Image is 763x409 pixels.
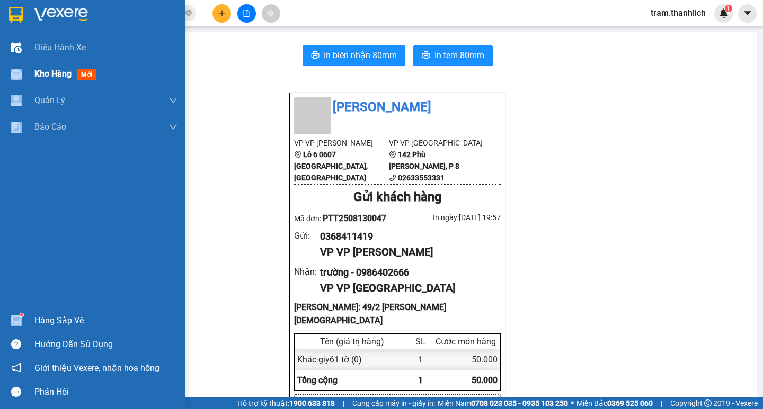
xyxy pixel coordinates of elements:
[410,349,431,370] div: 1
[320,229,492,244] div: 0368411419
[311,51,320,61] span: printer
[303,45,405,66] button: printerIn biên nhận 80mm
[725,5,732,12] sup: 1
[294,137,389,149] li: VP VP [PERSON_NAME]
[642,6,714,20] span: tram.thanhlich
[185,10,192,16] span: close-circle
[389,151,396,158] span: environment
[34,361,159,375] span: Giới thiệu Vexere, nhận hoa hồng
[294,212,397,225] div: Mã đơn:
[11,387,21,397] span: message
[294,150,368,182] b: Lô 6 0607 [GEOGRAPHIC_DATA], [GEOGRAPHIC_DATA]
[243,10,250,17] span: file-add
[352,397,435,409] span: Cung cấp máy in - giấy in:
[267,10,274,17] span: aim
[34,313,178,329] div: Hàng sắp về
[169,96,178,105] span: down
[237,397,335,409] span: Hỗ trợ kỹ thuật:
[661,397,662,409] span: |
[398,174,445,182] b: 02633553331
[422,51,430,61] span: printer
[11,69,22,80] img: warehouse-icon
[738,4,757,23] button: caret-down
[34,384,178,400] div: Phản hồi
[11,315,22,326] img: warehouse-icon
[289,399,335,407] strong: 1900 633 818
[34,94,65,107] span: Quản Lý
[61,44,140,56] text: PTT2508130047
[11,42,22,53] img: warehouse-icon
[34,69,72,79] span: Kho hàng
[389,150,459,170] b: 142 Phù [PERSON_NAME], P 8
[11,339,21,349] span: question-circle
[297,355,362,365] span: Khác - giy61 tờ (0)
[294,97,501,117] li: [PERSON_NAME]
[434,49,484,62] span: In tem 80mm
[413,45,493,66] button: printerIn tem 80mm
[571,401,574,405] span: ⚪️
[34,120,66,133] span: Báo cáo
[77,69,96,80] span: mới
[8,62,87,84] div: Gửi: VP [PERSON_NAME]
[324,49,397,62] span: In biên nhận 80mm
[11,95,22,106] img: warehouse-icon
[11,122,22,133] img: solution-icon
[472,375,498,385] span: 50.000
[297,337,407,347] div: Tên (giá trị hàng)
[320,280,492,296] div: VP VP [GEOGRAPHIC_DATA]
[323,213,386,223] span: PTT2508130047
[297,375,338,385] span: Tổng cộng
[294,229,320,242] div: Gửi :
[169,123,178,131] span: down
[397,212,501,223] div: In ngày: [DATE] 19:57
[320,244,492,260] div: VP VP [PERSON_NAME]
[438,397,568,409] span: Miền Nam
[389,137,484,149] li: VP VP [GEOGRAPHIC_DATA]
[607,399,653,407] strong: 0369 525 060
[185,8,192,19] span: close-circle
[212,4,231,23] button: plus
[294,151,301,158] span: environment
[294,187,501,207] div: Gửi khách hàng
[343,397,344,409] span: |
[237,4,256,23] button: file-add
[726,5,730,12] span: 1
[576,397,653,409] span: Miền Bắc
[413,337,428,347] div: SL
[11,363,21,373] span: notification
[389,174,396,181] span: phone
[93,62,193,84] div: Nhận: VP [GEOGRAPHIC_DATA]
[719,8,729,18] img: icon-new-feature
[9,7,23,23] img: logo-vxr
[743,8,752,18] span: caret-down
[294,301,501,327] div: [PERSON_NAME]: 49/2 [PERSON_NAME][DEMOGRAPHIC_DATA]
[320,265,492,280] div: trường - 0986402666
[20,313,23,316] sup: 1
[704,399,712,407] span: copyright
[218,10,226,17] span: plus
[418,375,423,385] span: 1
[431,349,500,370] div: 50.000
[434,337,498,347] div: Cước món hàng
[34,41,86,54] span: Điều hành xe
[34,337,178,352] div: Hướng dẫn sử dụng
[471,399,568,407] strong: 0708 023 035 - 0935 103 250
[262,4,280,23] button: aim
[294,265,320,278] div: Nhận :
